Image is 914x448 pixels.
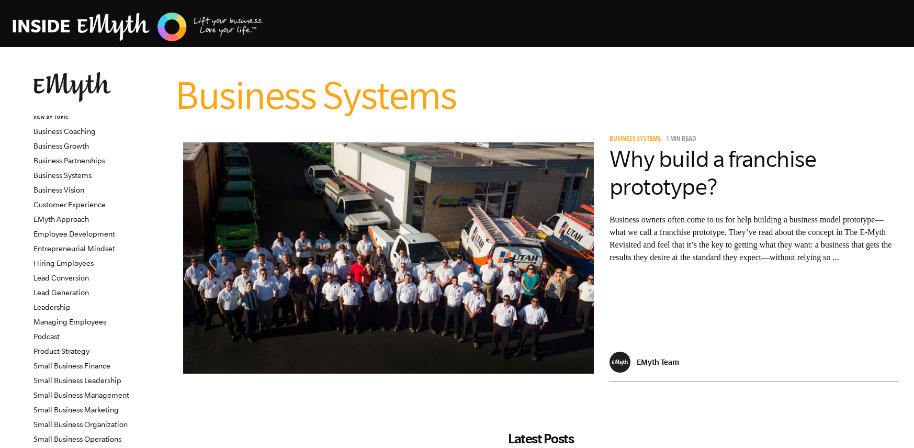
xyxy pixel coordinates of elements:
a: Lead Conversion [33,274,89,282]
h1: Business Systems [175,72,906,118]
h6: VIEW BY TOPIC [33,115,160,121]
a: Business Partnerships [33,156,105,165]
a: Small Business Operations [33,435,121,443]
a: Why build a franchise prototype? [610,146,817,199]
img: EMyth Business Coaching [13,11,264,43]
a: Customer Experience [33,200,106,209]
iframe: Chat Widget [862,398,914,448]
a: Small Business Leadership [33,376,121,385]
a: Entrepreneurial Mindset [33,244,115,253]
a: Lead Generation [33,288,89,297]
a: Leadership [33,303,71,311]
p: 1 min read [666,136,696,143]
a: Business Systems [33,171,92,180]
a: Small Business Marketing [33,406,119,414]
h2: Latest Posts [183,431,898,446]
p: Business owners often come to us for help building a business model prototype—what we call a fran... [610,214,898,264]
span: Business Systems [610,136,661,143]
a: Hiring Employees [33,259,94,267]
p: EMyth Team [637,357,679,366]
a: Business Coaching [33,127,96,136]
a: Podcast [33,332,60,341]
a: Product Strategy [33,347,89,355]
img: business model prototype [183,142,594,374]
a: Small Business Finance [33,362,110,370]
img: EMyth [33,72,111,102]
a: EMyth Approach [33,215,89,223]
a: Managing Employees [33,318,106,326]
a: Employee Development [33,230,115,238]
a: Business Growth [33,142,89,150]
a: Small Business Organization [33,420,128,429]
a: Business Vision [33,186,84,194]
a: Small Business Management [33,391,129,399]
img: EMyth Team - EMyth [610,352,630,373]
a: Business Systems [610,136,664,143]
